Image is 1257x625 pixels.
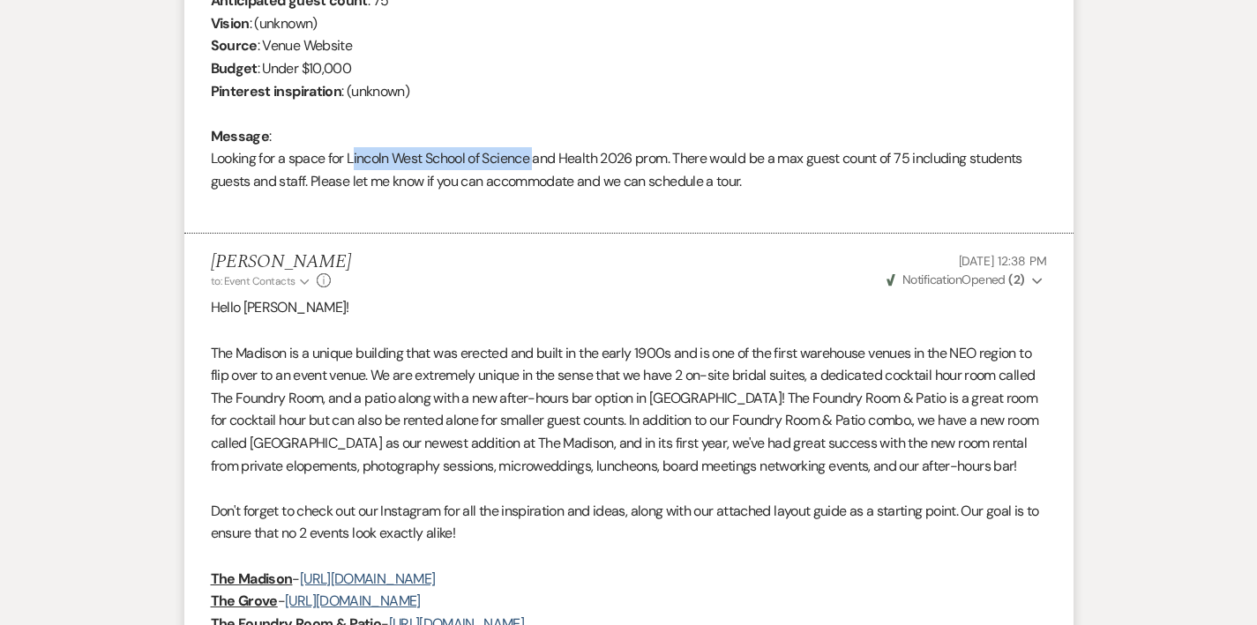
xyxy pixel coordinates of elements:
[902,272,961,287] span: Notification
[211,251,351,273] h5: [PERSON_NAME]
[884,271,1047,289] button: NotificationOpened (2)
[211,36,258,55] b: Source
[887,272,1025,287] span: Opened
[211,127,270,145] b: Message
[211,14,250,33] b: Vision
[211,500,1047,545] p: Don't forget to check out our Instagram for all the inspiration and ideas, along with our attache...
[211,82,342,100] b: Pinterest inspiration
[285,592,420,610] a: [URL][DOMAIN_NAME]
[211,296,1047,319] p: Hello [PERSON_NAME]!
[211,342,1047,478] p: The Madison is a unique building that was erected and built in the early 1900s and is one of the ...
[211,569,293,588] u: The Madison
[959,253,1047,269] span: [DATE] 12:38 PM
[211,592,278,610] u: The Grove
[300,569,435,588] a: [URL][DOMAIN_NAME]
[1008,272,1024,287] strong: ( 2 )
[211,274,296,288] span: to: Event Contacts
[211,59,258,78] b: Budget
[211,568,1047,591] p: -
[211,590,1047,613] p: -
[211,273,312,289] button: to: Event Contacts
